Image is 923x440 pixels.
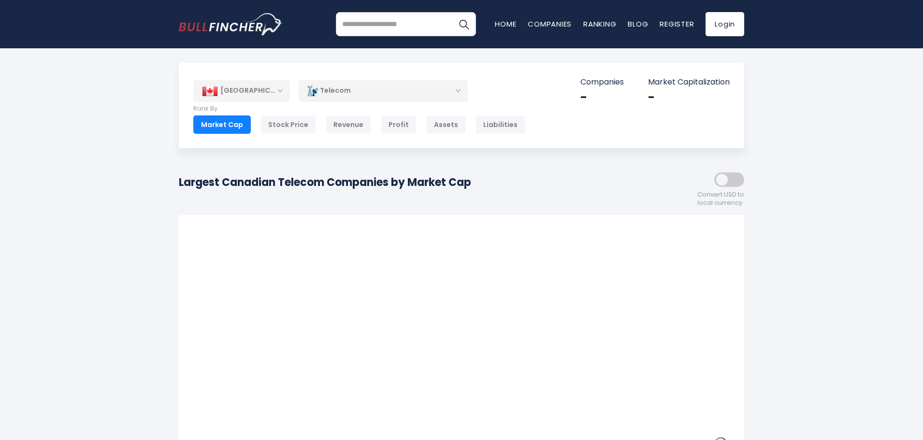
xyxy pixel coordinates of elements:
[299,80,468,102] div: Telecom
[193,105,525,113] p: Rank By
[179,13,283,35] a: Go to homepage
[583,19,616,29] a: Ranking
[326,115,371,134] div: Revenue
[381,115,417,134] div: Profit
[260,115,316,134] div: Stock Price
[660,19,694,29] a: Register
[495,19,516,29] a: Home
[452,12,476,36] button: Search
[193,80,290,101] div: [GEOGRAPHIC_DATA]
[179,174,471,190] h1: Largest Canadian Telecom Companies by Market Cap
[648,90,730,105] div: -
[528,19,572,29] a: Companies
[193,115,251,134] div: Market Cap
[476,115,525,134] div: Liabilities
[628,19,648,29] a: Blog
[648,77,730,87] p: Market Capitalization
[706,12,744,36] a: Login
[179,13,283,35] img: bullfincher logo
[580,77,624,87] p: Companies
[580,90,624,105] div: -
[697,191,744,207] span: Convert USD to local currency
[426,115,466,134] div: Assets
